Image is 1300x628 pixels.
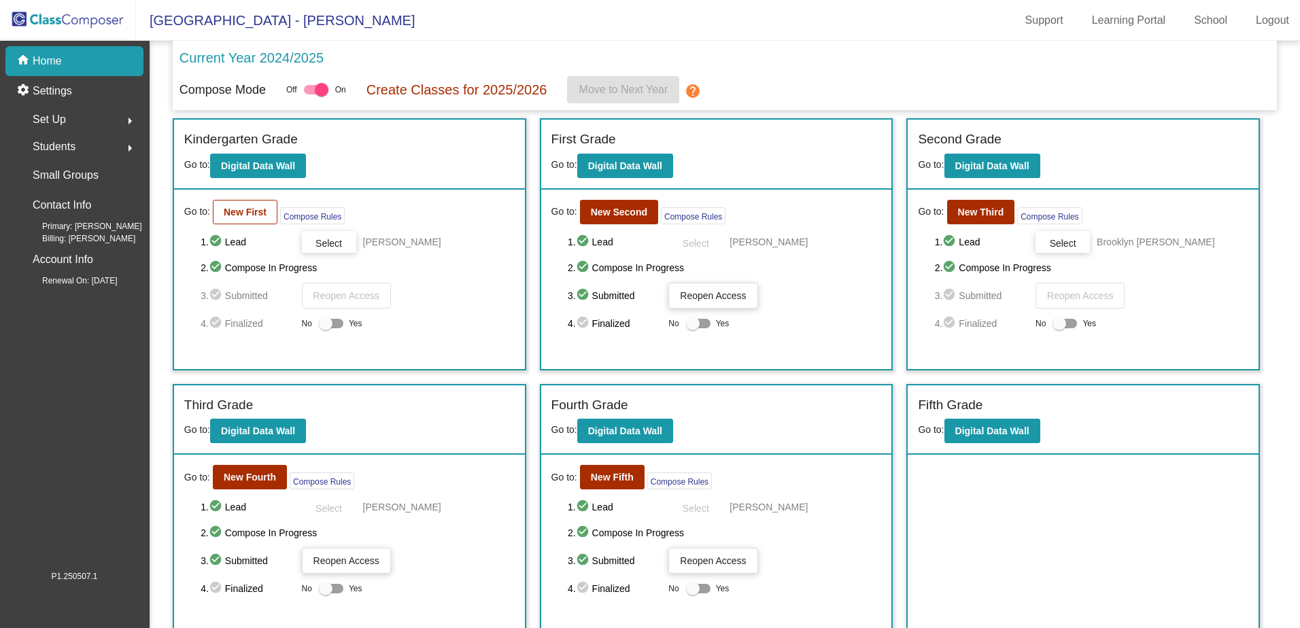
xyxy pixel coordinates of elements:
span: 4. Finalized [568,315,662,332]
span: 3. Submitted [201,287,294,304]
span: Brooklyn [PERSON_NAME] [1097,235,1215,249]
span: [PERSON_NAME] [730,500,808,514]
mat-icon: check_circle [576,287,592,304]
span: 2. Compose In Progress [935,260,1248,276]
b: Digital Data Wall [588,160,662,171]
span: Primary: [PERSON_NAME] [20,220,142,232]
span: Renewal On: [DATE] [20,275,117,287]
p: Account Info [33,250,93,269]
span: Go to: [918,159,944,170]
mat-icon: check_circle [209,315,225,332]
mat-icon: check_circle [209,260,225,276]
span: No [302,582,312,595]
span: No [302,317,312,330]
mat-icon: arrow_right [122,140,138,156]
span: On [335,84,346,96]
span: 4. Finalized [201,580,294,597]
button: Select [668,231,723,253]
mat-icon: check_circle [576,260,592,276]
b: New First [224,207,267,217]
a: Learning Portal [1081,10,1177,31]
b: New Third [958,207,1004,217]
span: 4. Finalized [201,315,294,332]
span: 4. Finalized [568,580,662,597]
button: Digital Data Wall [577,419,673,443]
span: Yes [716,315,730,332]
span: Select [683,503,709,514]
label: Fifth Grade [918,396,982,415]
button: Select [1036,231,1090,253]
label: Second Grade [918,130,1002,150]
mat-icon: check_circle [209,287,225,304]
a: Support [1014,10,1074,31]
b: New Fifth [591,472,634,483]
mat-icon: check_circle [576,315,592,332]
p: Compose Mode [179,81,266,99]
span: Go to: [551,205,577,219]
span: Billing: [PERSON_NAME] [20,232,135,245]
mat-icon: check_circle [209,525,225,541]
button: Select [302,231,356,253]
span: [GEOGRAPHIC_DATA] - [PERSON_NAME] [136,10,415,31]
button: Compose Rules [280,207,345,224]
span: Select [315,503,342,514]
button: Reopen Access [1036,283,1125,309]
span: Yes [1082,315,1096,332]
mat-icon: check_circle [942,315,959,332]
span: Reopen Access [313,290,379,301]
span: No [668,582,679,595]
mat-icon: check_circle [576,525,592,541]
span: 3. Submitted [935,287,1029,304]
p: Small Groups [33,166,99,185]
span: Reopen Access [313,555,379,566]
b: Digital Data Wall [588,425,662,436]
button: Reopen Access [302,548,391,574]
span: Move to Next Year [579,84,668,95]
span: Reopen Access [1047,290,1113,301]
span: Go to: [551,470,577,485]
button: New Second [580,200,658,224]
span: Reopen Access [680,290,746,301]
label: Kindergarten Grade [184,130,298,150]
mat-icon: home [16,53,33,69]
span: Off [286,84,297,96]
span: No [1036,317,1046,330]
p: Contact Info [33,196,91,215]
span: Select [683,238,709,249]
button: Digital Data Wall [577,154,673,178]
span: Students [33,137,75,156]
span: 2. Compose In Progress [568,260,881,276]
span: Go to: [184,159,210,170]
mat-icon: check_circle [942,234,959,250]
button: Reopen Access [302,283,391,309]
label: Fourth Grade [551,396,628,415]
mat-icon: check_circle [576,580,592,597]
span: 3. Submitted [568,553,662,569]
span: 1. Lead [568,499,662,515]
button: Reopen Access [668,548,757,574]
span: [PERSON_NAME] [363,235,441,249]
mat-icon: check_circle [209,499,225,515]
label: Third Grade [184,396,253,415]
span: No [668,317,679,330]
b: Digital Data Wall [955,425,1029,436]
span: 2. Compose In Progress [201,525,514,541]
span: Go to: [551,424,577,435]
button: Select [302,496,356,518]
span: 1. Lead [201,499,294,515]
mat-icon: help [685,83,701,99]
mat-icon: arrow_right [122,113,138,129]
span: Yes [716,580,730,597]
p: Home [33,53,62,69]
button: Digital Data Wall [210,419,306,443]
span: [PERSON_NAME] [363,500,441,514]
span: Go to: [184,424,210,435]
mat-icon: settings [16,83,33,99]
mat-icon: check_circle [576,234,592,250]
button: Digital Data Wall [944,419,1040,443]
button: Select [668,496,723,518]
span: 4. Finalized [935,315,1029,332]
mat-icon: check_circle [942,287,959,304]
span: 3. Submitted [201,553,294,569]
span: 3. Submitted [568,287,662,304]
